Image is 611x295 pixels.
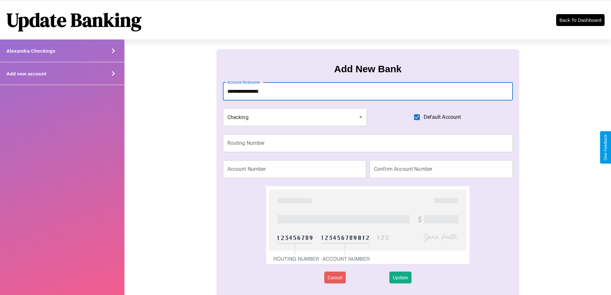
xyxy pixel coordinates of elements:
div: Checking [223,108,367,126]
label: Account Nickname [227,80,260,85]
h1: Update Banking [6,7,141,33]
button: Update [389,272,411,283]
button: Back To Dashboard [556,14,605,26]
div: Give Feedback [603,134,608,161]
h3: Add New Bank [334,64,402,74]
h4: Alexandra Checkings [6,48,55,54]
h4: Add new account [6,71,46,76]
span: Default Account [424,113,461,121]
img: check [266,186,469,264]
button: Cancel [324,272,346,283]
